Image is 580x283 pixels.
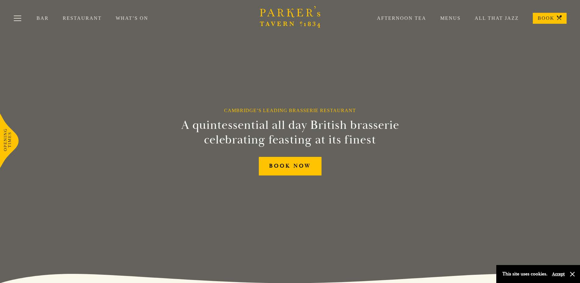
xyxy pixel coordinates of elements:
h1: Cambridge’s Leading Brasserie Restaurant [224,108,356,113]
button: Close and accept [569,271,575,277]
button: Accept [552,271,565,277]
h2: A quintessential all day British brasserie celebrating feasting at its finest [151,118,429,147]
p: This site uses cookies. [502,270,547,278]
a: BOOK NOW [259,157,322,175]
